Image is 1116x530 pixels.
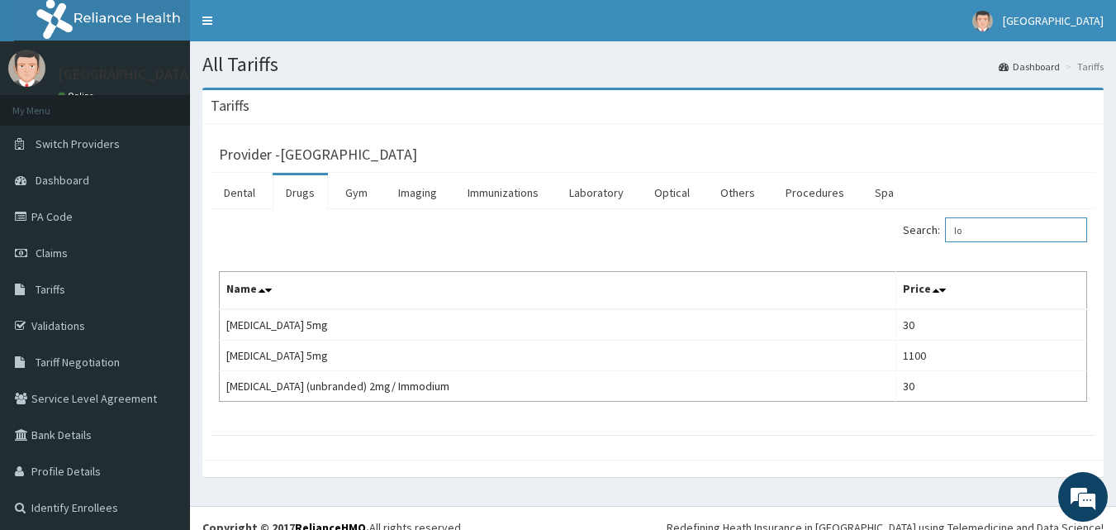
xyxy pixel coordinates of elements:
div: Minimize live chat window [271,8,311,48]
h3: Tariffs [211,98,249,113]
td: [MEDICAL_DATA] 5mg [220,309,896,341]
textarea: Type your message and hit 'Enter' [8,354,315,412]
a: Dental [211,175,268,210]
a: Others [707,175,768,210]
input: Search: [945,217,1087,242]
h3: Provider - [GEOGRAPHIC_DATA] [219,147,417,162]
p: [GEOGRAPHIC_DATA] [58,67,194,82]
a: Spa [862,175,907,210]
a: Laboratory [556,175,637,210]
img: User Image [972,11,993,31]
td: [MEDICAL_DATA] (unbranded) 2mg/ Immodium [220,371,896,402]
td: 30 [895,309,1086,341]
a: Online [58,90,97,102]
div: Chat with us now [86,93,278,114]
li: Tariffs [1061,60,1104,74]
a: Procedures [772,175,857,210]
span: [GEOGRAPHIC_DATA] [1003,13,1104,28]
a: Drugs [273,175,328,210]
span: Switch Providers [36,136,120,151]
a: Immunizations [454,175,552,210]
a: Imaging [385,175,450,210]
a: Dashboard [999,60,1060,74]
span: Tariffs [36,282,65,297]
span: Tariff Negotiation [36,355,120,370]
label: Search: [903,217,1087,242]
a: Optical [641,175,703,210]
span: Dashboard [36,173,89,188]
th: Price [895,272,1086,310]
th: Name [220,272,896,310]
span: Claims [36,246,68,260]
td: [MEDICAL_DATA] 5mg [220,341,896,371]
span: We're online! [96,160,228,327]
td: 1100 [895,341,1086,371]
img: User Image [8,50,45,87]
h1: All Tariffs [202,54,1104,75]
img: d_794563401_company_1708531726252_794563401 [31,83,67,124]
a: Gym [332,175,381,210]
td: 30 [895,371,1086,402]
